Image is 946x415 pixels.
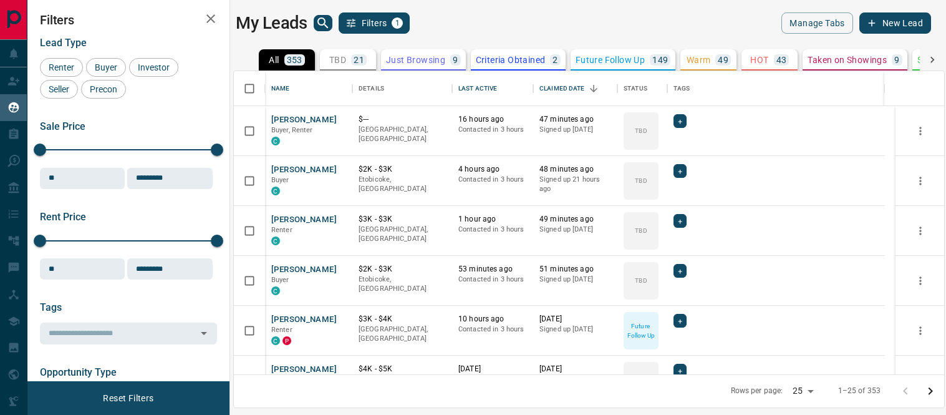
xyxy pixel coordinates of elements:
div: Status [617,71,667,106]
div: + [673,264,687,278]
div: condos.ca [271,237,280,245]
div: + [673,214,687,228]
p: Criteria Obtained [476,56,546,64]
button: Reset Filters [95,388,162,409]
button: Filters1 [339,12,410,34]
span: Tags [40,301,62,313]
p: Taken on Showings [808,56,887,64]
p: Signed up [DATE] [539,374,611,384]
p: All [269,56,279,64]
button: more [911,321,930,340]
div: Buyer [86,58,126,77]
p: Signed up [DATE] [539,275,611,285]
div: Tags [667,71,885,106]
p: Contacted in 3 hours [458,175,527,185]
div: property.ca [282,336,291,345]
p: 53 minutes ago [458,264,527,275]
h1: My Leads [236,13,307,33]
span: Investor [133,62,174,72]
div: Name [265,71,352,106]
p: Warm [687,56,711,64]
span: Precon [85,84,122,94]
button: [PERSON_NAME] [271,164,337,176]
p: 9 [453,56,458,64]
p: 21 [354,56,364,64]
p: TBD [635,126,647,135]
p: 149 [652,56,668,64]
button: [PERSON_NAME] [271,264,337,276]
p: HOT [750,56,768,64]
button: New Lead [859,12,931,34]
p: $--- [359,114,446,125]
p: $2K - $3K [359,264,446,275]
p: 48 minutes ago [539,164,611,175]
p: Signed up 21 hours ago [539,175,611,194]
h2: Filters [40,12,217,27]
button: Sort [585,80,602,97]
p: $2K - $3K [359,164,446,175]
div: Status [624,71,647,106]
p: [GEOGRAPHIC_DATA], [GEOGRAPHIC_DATA] [359,374,446,394]
span: Buyer, Renter [271,126,313,134]
button: [PERSON_NAME] [271,314,337,326]
div: Investor [129,58,178,77]
div: + [673,364,687,378]
p: 2 [553,56,557,64]
p: 49 minutes ago [539,214,611,225]
p: Etobicoke, [GEOGRAPHIC_DATA] [359,175,446,194]
p: [GEOGRAPHIC_DATA], [GEOGRAPHIC_DATA] [359,225,446,244]
p: 43 [776,56,787,64]
span: + [678,115,682,127]
div: + [673,314,687,328]
span: Rent Price [40,211,86,223]
div: condos.ca [271,137,280,145]
p: TBD [635,176,647,185]
p: [DATE] [539,314,611,325]
p: 1–25 of 353 [838,386,881,396]
div: Name [271,71,290,106]
p: Future Follow Up [576,56,645,64]
p: 9 [894,56,899,64]
p: $3K - $3K [359,214,446,225]
button: more [911,222,930,240]
p: $4K - $5K [359,364,446,374]
p: 51 minutes ago [539,264,611,275]
p: TBD [635,276,647,285]
p: 4 hours ago [458,164,527,175]
p: Rows per page: [731,386,783,396]
div: 25 [788,382,818,400]
p: TBD [329,56,346,64]
p: [GEOGRAPHIC_DATA], [GEOGRAPHIC_DATA] [359,325,446,344]
button: [PERSON_NAME] [271,114,337,126]
p: 1 hour ago [458,214,527,225]
span: Lead Type [40,37,87,49]
p: 16 hours ago [458,114,527,125]
button: more [911,271,930,290]
div: Renter [40,58,83,77]
p: [DATE] [458,364,527,374]
p: Just Browsing [386,56,445,64]
p: Contacted in 3 hours [458,275,527,285]
p: Contacted in 3 hours [458,325,527,334]
div: condos.ca [271,187,280,195]
div: condos.ca [271,286,280,295]
span: 1 [393,19,402,27]
span: + [678,165,682,177]
span: Buyer [271,276,289,284]
span: Buyer [90,62,122,72]
p: 49 [718,56,728,64]
span: Renter [44,62,79,72]
span: + [678,364,682,377]
p: Signed up [DATE] [539,125,611,135]
div: Seller [40,80,78,99]
p: Signed up [DATE] [539,325,611,334]
span: Renter [271,226,292,234]
button: Go to next page [918,379,943,404]
span: Renter [271,326,292,334]
p: [GEOGRAPHIC_DATA], [GEOGRAPHIC_DATA] [359,125,446,144]
div: + [673,114,687,128]
p: Contacted 22 hours ago [458,374,527,394]
div: + [673,164,687,178]
p: $3K - $4K [359,314,446,325]
div: Last Active [452,71,533,106]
